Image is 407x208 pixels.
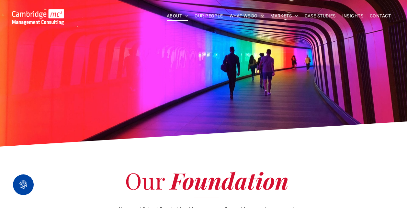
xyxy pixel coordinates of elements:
[12,9,64,25] img: Go to Homepage
[367,11,394,21] a: CONTACT
[125,165,165,195] span: Our
[170,165,288,195] span: Foundation
[267,11,301,21] a: MARKETS
[226,11,267,21] a: WHAT WE DO
[164,11,192,21] a: ABOUT
[191,11,226,21] a: OUR PEOPLE
[301,11,339,21] a: CASE STUDIES
[339,11,367,21] a: INSIGHTS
